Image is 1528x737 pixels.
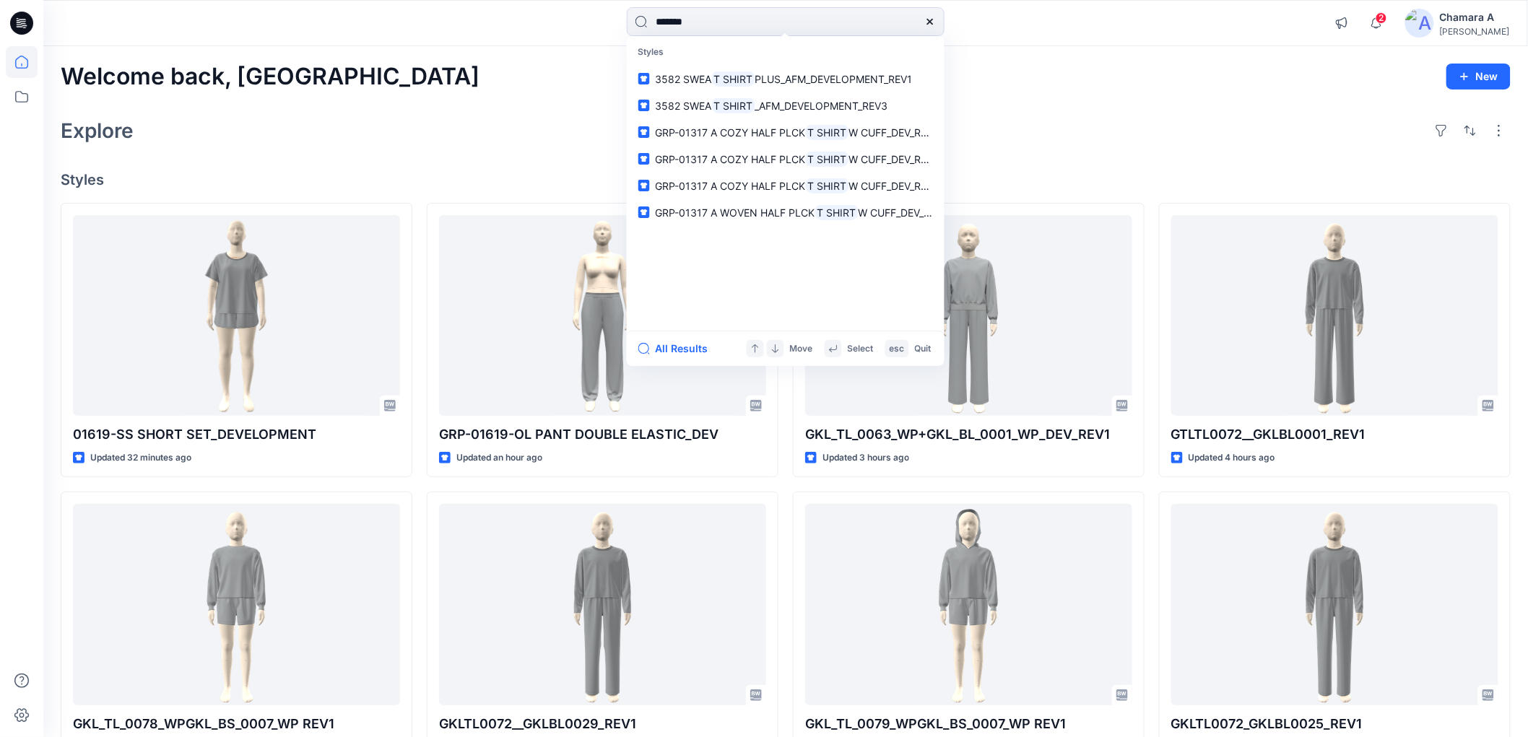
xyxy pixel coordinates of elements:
[1440,9,1510,26] div: Chamara A
[848,341,874,357] p: Select
[439,424,766,445] p: GRP-01619-OL PANT DOUBLE ELASTIC_DEV
[1171,215,1498,416] a: GTLTL0072__GKLBL0001_REV1
[73,714,400,734] p: GKL_TL_0078_WPGKL_BS_0007_WP REV1
[630,39,942,66] p: Styles
[755,73,912,85] span: PLUS_AFM_DEVELOPMENT_REV1
[1189,450,1275,466] p: Updated 4 hours ago
[822,450,909,466] p: Updated 3 hours ago
[915,341,932,357] p: Quit
[1171,424,1498,445] p: GTLTL0072__GKLBL0001_REV1
[805,504,1132,705] a: GKL_TL_0079_WPGKL_BS_0007_WP REV1
[630,92,942,119] a: 3582 SWEAT SHIRT_AFM_DEVELOPMENT_REV3
[806,151,849,167] mark: T SHIRT
[848,126,938,139] span: W CUFF_DEV_REV1
[1376,12,1387,24] span: 2
[712,97,755,114] mark: T SHIRT
[73,424,400,445] p: 01619-SS SHORT SET_DEVELOPMENT
[656,100,712,112] span: 3582 SWEA
[858,206,947,219] span: W CUFF_DEV_REV1
[1171,714,1498,734] p: GKLTL0072_GKLBL0025_REV1
[656,73,712,85] span: 3582 SWEA
[638,340,718,357] button: All Results
[805,215,1132,416] a: GKL_TL_0063_WP+GKL_BL_0001_WP_DEV_REV1
[1446,64,1511,90] button: New
[1171,504,1498,705] a: GKLTL0072_GKLBL0025_REV1
[815,204,859,221] mark: T SHIRT
[805,424,1132,445] p: GKL_TL_0063_WP+GKL_BL_0001_WP_DEV_REV1
[656,206,815,219] span: GRP-01317 A WOVEN HALF PLCK
[656,126,806,139] span: GRP-01317 A COZY HALF PLCK
[61,64,479,90] h2: Welcome back, [GEOGRAPHIC_DATA]
[439,714,766,734] p: GKLTL0072__GKLBL0029_REV1
[630,173,942,199] a: GRP-01317 A COZY HALF PLCKT SHIRTW CUFF_DEV_REV3
[712,71,755,87] mark: T SHIRT
[848,153,939,165] span: W CUFF_DEV_REV2
[630,146,942,173] a: GRP-01317 A COZY HALF PLCKT SHIRTW CUFF_DEV_REV2
[456,450,542,466] p: Updated an hour ago
[806,124,849,141] mark: T SHIRT
[630,66,942,92] a: 3582 SWEAT SHIRTPLUS_AFM_DEVELOPMENT_REV1
[630,119,942,146] a: GRP-01317 A COZY HALF PLCKT SHIRTW CUFF_DEV_REV1
[439,504,766,705] a: GKLTL0072__GKLBL0029_REV1
[848,180,939,192] span: W CUFF_DEV_REV3
[1405,9,1434,38] img: avatar
[73,215,400,416] a: 01619-SS SHORT SET_DEVELOPMENT
[656,180,806,192] span: GRP-01317 A COZY HALF PLCK
[630,199,942,226] a: GRP-01317 A WOVEN HALF PLCKT SHIRTW CUFF_DEV_REV1
[1440,26,1510,37] div: [PERSON_NAME]
[439,215,766,416] a: GRP-01619-OL PANT DOUBLE ELASTIC_DEV
[755,100,887,112] span: _AFM_DEVELOPMENT_REV3
[805,714,1132,734] p: GKL_TL_0079_WPGKL_BS_0007_WP REV1
[61,119,134,142] h2: Explore
[61,171,1511,188] h4: Styles
[890,341,905,357] p: esc
[656,153,806,165] span: GRP-01317 A COZY HALF PLCK
[90,450,191,466] p: Updated 32 minutes ago
[73,504,400,705] a: GKL_TL_0078_WPGKL_BS_0007_WP REV1
[806,178,849,194] mark: T SHIRT
[790,341,813,357] p: Move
